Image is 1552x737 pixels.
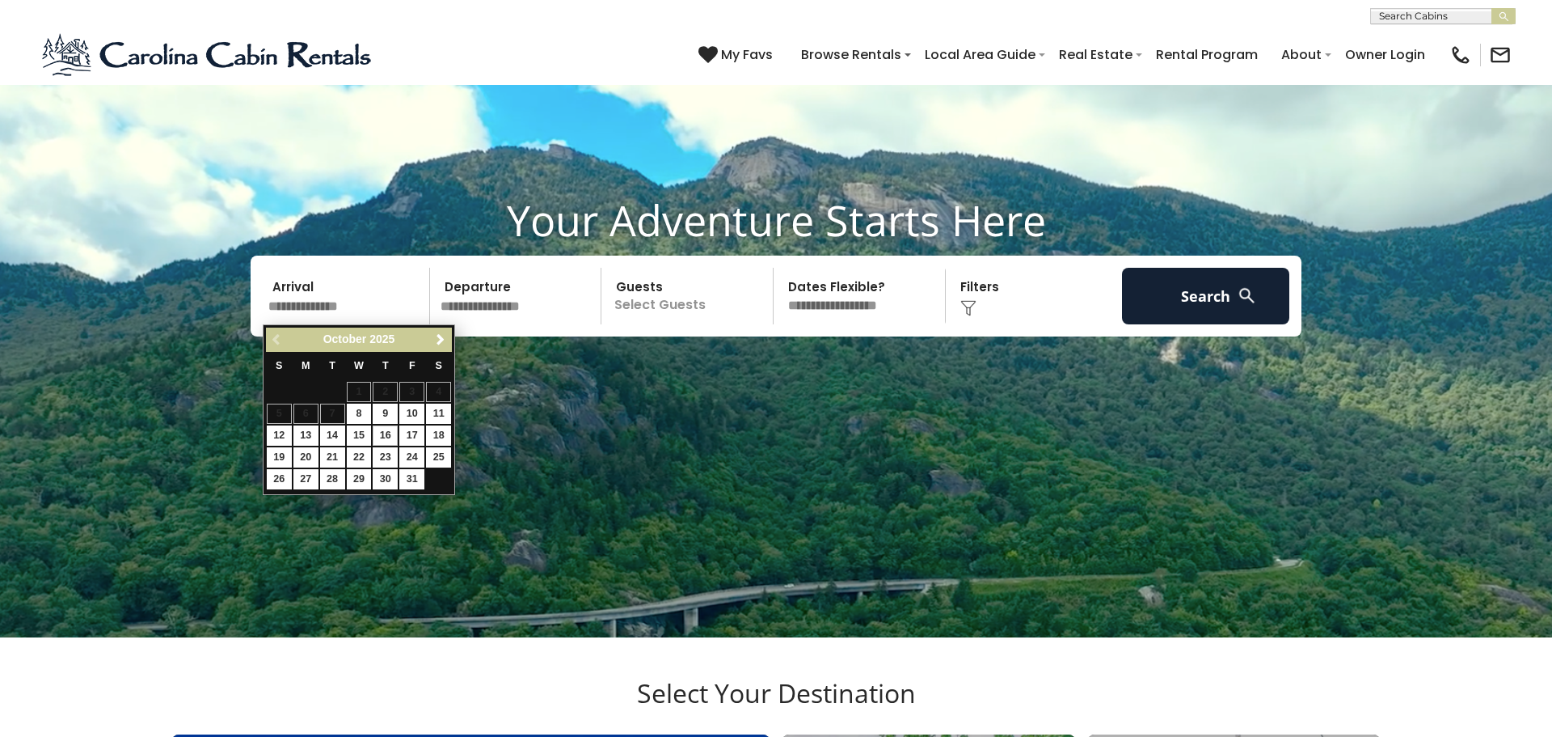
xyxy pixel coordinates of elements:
[373,447,398,468] a: 23
[293,426,318,446] a: 13
[12,195,1540,245] h1: Your Adventure Starts Here
[170,678,1382,735] h3: Select Your Destination
[721,44,773,65] span: My Favs
[399,404,424,424] a: 10
[302,360,310,371] span: Monday
[323,332,367,345] span: October
[1122,268,1289,324] button: Search
[426,447,451,468] a: 25
[267,469,292,489] a: 26
[430,330,450,350] a: Next
[1273,40,1330,69] a: About
[436,360,442,371] span: Saturday
[373,426,398,446] a: 16
[369,332,394,345] span: 2025
[1489,44,1512,66] img: mail-regular-black.png
[434,333,447,346] span: Next
[40,31,376,79] img: Blue-2.png
[347,469,372,489] a: 29
[426,404,451,424] a: 11
[399,447,424,468] a: 24
[917,40,1044,69] a: Local Area Guide
[320,426,345,446] a: 14
[320,469,345,489] a: 28
[606,268,773,324] p: Select Guests
[1051,40,1141,69] a: Real Estate
[1449,44,1472,66] img: phone-regular-black.png
[698,44,777,66] a: My Favs
[399,426,424,446] a: 17
[960,300,976,316] img: filter--v1.png
[347,447,372,468] a: 22
[347,404,372,424] a: 8
[329,360,335,371] span: Tuesday
[320,447,345,468] a: 21
[276,360,282,371] span: Sunday
[293,469,318,489] a: 27
[409,360,415,371] span: Friday
[1148,40,1266,69] a: Rental Program
[267,426,292,446] a: 12
[293,447,318,468] a: 20
[793,40,909,69] a: Browse Rentals
[373,469,398,489] a: 30
[354,360,364,371] span: Wednesday
[267,447,292,468] a: 19
[382,360,389,371] span: Thursday
[426,426,451,446] a: 18
[399,469,424,489] a: 31
[347,426,372,446] a: 15
[373,404,398,424] a: 9
[1337,40,1433,69] a: Owner Login
[1237,286,1257,306] img: search-regular-white.png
